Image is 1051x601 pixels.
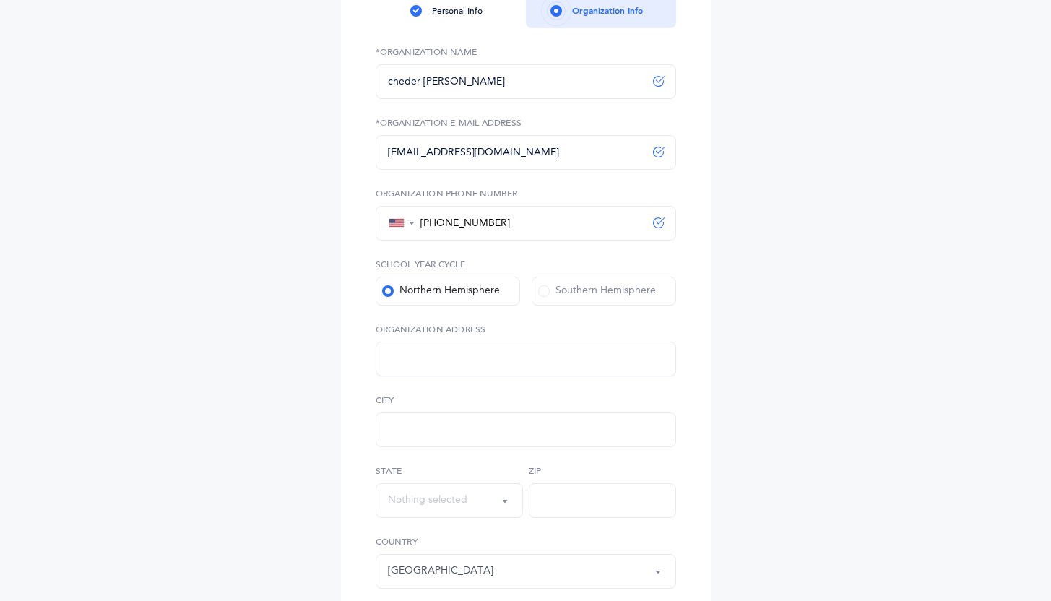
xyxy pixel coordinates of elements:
label: Organization Address [376,323,676,336]
label: *Organization E-Mail Address [376,116,676,129]
span: State [376,466,402,476]
label: School Year Cycle [376,258,676,271]
div: Southern Hemisphere [538,284,656,298]
button: United States [376,554,676,589]
label: Organization Phone Number [376,187,676,200]
button: Nothing selected [376,483,523,518]
div: Personal Info [432,4,483,17]
input: +1 201-555-0123 [415,217,664,230]
span: ▼ [407,218,415,228]
label: *Organization Name [376,46,676,59]
div: [GEOGRAPHIC_DATA] [388,563,493,579]
div: Organization Info [572,4,643,17]
div: Nothing selected [388,493,467,508]
div: Northern Hemisphere [382,284,500,298]
label: City [376,394,676,407]
label: Zip [529,464,676,477]
label: Country [376,535,676,548]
